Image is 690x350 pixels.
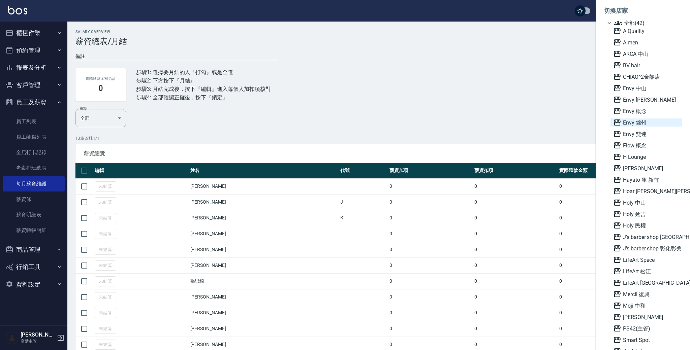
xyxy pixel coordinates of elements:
[613,267,679,275] span: LifeArt 松江
[613,107,679,115] span: Envy 概念
[613,290,679,298] span: Mercii 復興
[613,187,679,195] span: Hoar [PERSON_NAME][PERSON_NAME]
[613,221,679,230] span: Holy 民權
[613,336,679,344] span: Smart Spot
[614,19,679,27] span: 全部(42)
[613,118,679,127] span: Envy 錦州
[613,244,679,252] span: J’s barber shop 彰化彰美
[613,50,679,58] span: ARCA 中山
[613,38,679,46] span: A men
[613,84,679,92] span: Envy 中山
[613,233,679,241] span: J’s barber shop [GEOGRAPHIC_DATA][PERSON_NAME]
[604,3,682,19] li: 切換店家
[613,27,679,35] span: A Quality
[613,279,679,287] span: LifeArt [GEOGRAPHIC_DATA]
[613,73,679,81] span: CHIAO^2金囍店
[613,61,679,69] span: BV hair
[613,164,679,172] span: [PERSON_NAME]
[613,324,679,332] span: PS42(主管)
[613,210,679,218] span: Holy 延吉
[613,176,679,184] span: Hayato 隼 新竹
[613,153,679,161] span: H Lounge
[613,96,679,104] span: Envy [PERSON_NAME]
[613,256,679,264] span: LifeArt Space
[613,302,679,310] span: Moji 中和
[613,313,679,321] span: [PERSON_NAME]
[613,130,679,138] span: Envy 雙連
[613,141,679,149] span: Flow 概念
[613,199,679,207] span: Holy 中山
